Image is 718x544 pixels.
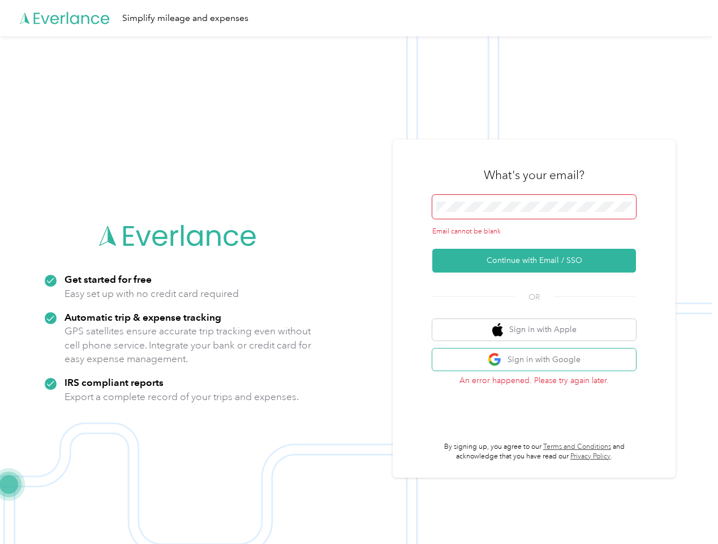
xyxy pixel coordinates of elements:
span: OR [514,291,554,303]
h3: What's your email? [484,167,584,183]
p: By signing up, you agree to our and acknowledge that you have read our . [432,442,636,462]
strong: Automatic trip & expense tracking [65,311,221,323]
a: Terms and Conditions [543,443,611,451]
a: Privacy Policy [570,452,610,461]
button: google logoSign in with Google [432,348,636,371]
p: Export a complete record of your trips and expenses. [65,390,299,404]
div: Email cannot be blank [432,227,636,237]
strong: Get started for free [65,273,152,285]
strong: IRS compliant reports [65,376,164,388]
button: apple logoSign in with Apple [432,319,636,341]
img: apple logo [492,323,504,337]
div: Simplify mileage and expenses [122,11,248,25]
button: Continue with Email / SSO [432,249,636,273]
img: google logo [488,352,502,367]
p: GPS satellites ensure accurate trip tracking even without cell phone service. Integrate your bank... [65,324,312,366]
p: Easy set up with no credit card required [65,287,239,301]
p: An error happened. Please try again later. [432,375,636,386]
